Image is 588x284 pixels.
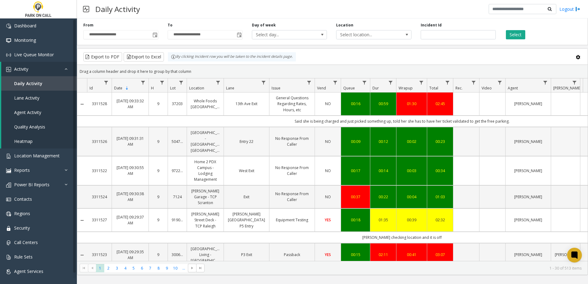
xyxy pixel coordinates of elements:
[509,217,547,223] a: [PERSON_NAME]
[6,38,11,43] img: 'icon'
[325,194,331,199] span: NO
[14,109,41,115] span: Agent Activity
[374,101,392,107] div: 00:59
[6,67,11,72] img: 'icon'
[14,254,33,260] span: Rule Sets
[14,239,38,245] span: Call Centers
[89,85,93,91] span: Id
[345,139,366,144] a: 00:09
[228,252,265,258] a: P3 Exit
[14,182,50,187] span: Power BI Reports
[168,52,296,61] div: By clicking Incident row you will be taken to the incident details page.
[431,194,449,200] div: 01:03
[14,211,30,216] span: Regions
[91,139,108,144] a: 3311526
[189,85,204,91] span: Location
[153,252,164,258] a: 9
[482,85,492,91] span: Video
[508,85,518,91] span: Agent
[6,183,11,187] img: 'icon'
[336,30,396,39] span: Select location...
[374,168,392,174] div: 00:14
[319,194,337,200] a: NO
[400,217,423,223] a: 00:39
[509,252,547,258] a: [PERSON_NAME]
[345,217,366,223] a: 00:18
[431,139,449,144] a: 00:23
[345,168,366,174] div: 00:17
[91,217,108,223] a: 3311527
[102,78,110,87] a: Id Filter Menu
[226,85,234,91] span: Lane
[319,217,337,223] a: YES
[374,252,392,258] div: 02:11
[114,85,122,91] span: Date
[509,139,547,144] a: [PERSON_NAME]
[191,159,220,183] a: Home 2 PDX Campus - Lodging Management
[319,139,337,144] a: NO
[575,6,580,12] img: logout
[172,194,183,200] a: 7124
[172,139,183,144] a: 504703
[273,191,311,203] a: No Response From Caller
[116,165,145,176] a: [DATE] 09:30:55 AM
[399,85,413,91] span: Wrapup
[374,139,392,144] a: 00:12
[273,217,311,223] a: Equipment Testing
[421,22,442,28] label: Incident Id
[83,22,93,28] label: From
[96,264,104,272] span: Page 1
[158,78,166,87] a: H Filter Menu
[1,76,77,91] a: Daily Activity
[92,2,143,17] h3: Daily Activity
[400,101,423,107] a: 01:30
[6,255,11,260] img: 'icon'
[6,53,11,57] img: 'icon'
[151,85,154,91] span: H
[345,194,366,200] a: 00:37
[153,168,164,174] a: 9
[153,217,164,223] a: 9
[116,249,145,261] a: [DATE] 09:29:35 AM
[163,264,171,272] span: Page 9
[83,52,122,61] button: Export to PDF
[273,136,311,147] a: No Response From Caller
[6,226,11,231] img: 'icon'
[139,78,147,87] a: Date Filter Menu
[431,252,449,258] div: 03:07
[555,252,576,258] a: [PERSON_NAME]
[325,217,331,223] span: YES
[14,196,32,202] span: Contacts
[91,101,108,107] a: 3311528
[14,268,43,274] span: Agent Services
[228,194,265,200] a: Exit
[6,154,11,159] img: 'icon'
[116,214,145,226] a: [DATE] 09:29:37 AM
[559,6,580,12] a: Logout
[387,78,395,87] a: Dur Filter Menu
[570,78,579,87] a: Parker Filter Menu
[400,194,423,200] a: 00:04
[509,101,547,107] a: [PERSON_NAME]
[325,139,331,144] span: NO
[374,217,392,223] a: 01:35
[6,24,11,29] img: 'icon'
[228,101,265,107] a: 13th Ave Exit
[121,264,129,272] span: Page 4
[345,101,366,107] div: 00:16
[506,30,525,39] button: Select
[6,211,11,216] img: 'icon'
[138,264,146,272] span: Page 6
[196,264,205,272] span: Go to the last page
[345,252,366,258] a: 00:15
[1,134,77,148] a: Heatmap
[305,78,313,87] a: Issue Filter Menu
[172,217,183,223] a: 919004
[116,136,145,147] a: [DATE] 09:31:31 AM
[273,95,311,113] a: General Questions Regarding Rates, Hours, etc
